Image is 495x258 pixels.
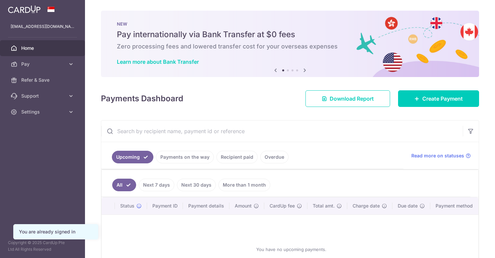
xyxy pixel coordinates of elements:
span: Download Report [330,95,374,103]
span: Home [21,45,65,51]
h6: Zero processing fees and lowered transfer cost for your overseas expenses [117,43,463,50]
a: Upcoming [112,151,153,163]
img: CardUp [8,5,41,13]
h5: Pay internationally via Bank Transfer at $0 fees [117,29,463,40]
a: More than 1 month [218,179,270,191]
h4: Payments Dashboard [101,93,183,105]
span: Create Payment [422,95,463,103]
div: You are already signed in [19,228,93,235]
span: Status [120,203,134,209]
span: Pay [21,61,65,67]
th: Payment details [183,197,229,215]
span: Due date [398,203,418,209]
a: Download Report [305,90,390,107]
img: Bank transfer banner [101,11,479,77]
a: Next 30 days [177,179,216,191]
a: Learn more about Bank Transfer [117,58,199,65]
span: Support [21,93,65,99]
th: Payment ID [147,197,183,215]
a: Overdue [260,151,289,163]
p: [EMAIL_ADDRESS][DOMAIN_NAME] [11,23,74,30]
span: Total amt. [313,203,335,209]
p: NEW [117,21,463,27]
input: Search by recipient name, payment id or reference [101,121,463,142]
a: Payments on the way [156,151,214,163]
span: Charge date [353,203,380,209]
th: Payment method [430,197,481,215]
span: Amount [235,203,252,209]
a: Read more on statuses [411,152,471,159]
a: All [112,179,136,191]
span: Read more on statuses [411,152,464,159]
a: Next 7 days [139,179,174,191]
span: Settings [21,109,65,115]
a: Create Payment [398,90,479,107]
a: Recipient paid [216,151,258,163]
span: Refer & Save [21,77,65,83]
span: CardUp fee [270,203,295,209]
